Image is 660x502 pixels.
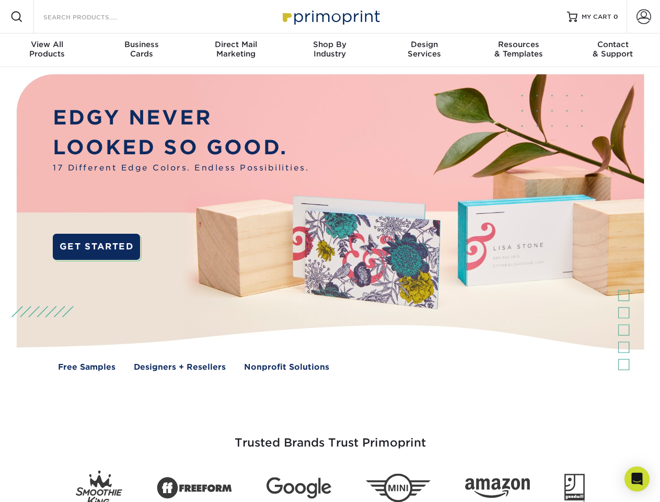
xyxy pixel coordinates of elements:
span: Business [94,40,188,49]
span: Direct Mail [189,40,283,49]
img: Google [267,477,331,499]
span: 17 Different Edge Colors. Endless Possibilities. [53,162,309,174]
p: LOOKED SO GOOD. [53,133,309,163]
a: Free Samples [58,361,115,373]
div: Marketing [189,40,283,59]
div: Services [377,40,471,59]
a: BusinessCards [94,33,188,67]
a: GET STARTED [53,234,140,260]
div: & Templates [471,40,565,59]
a: Direct MailMarketing [189,33,283,67]
span: Contact [566,40,660,49]
img: Primoprint [278,5,383,28]
input: SEARCH PRODUCTS..... [42,10,144,23]
div: Open Intercom Messenger [624,466,650,492]
a: DesignServices [377,33,471,67]
span: Design [377,40,471,49]
div: Cards [94,40,188,59]
iframe: Google Customer Reviews [3,470,89,498]
div: & Support [566,40,660,59]
a: Nonprofit Solutions [244,361,329,373]
img: Goodwill [564,474,585,502]
span: Shop By [283,40,377,49]
span: Resources [471,40,565,49]
a: Designers + Resellers [134,361,226,373]
a: Contact& Support [566,33,660,67]
img: Amazon [465,478,530,498]
h3: Trusted Brands Trust Primoprint [25,411,636,462]
span: 0 [613,13,618,20]
div: Industry [283,40,377,59]
a: Shop ByIndustry [283,33,377,67]
p: EDGY NEVER [53,103,309,133]
a: Resources& Templates [471,33,565,67]
span: MY CART [582,13,611,21]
